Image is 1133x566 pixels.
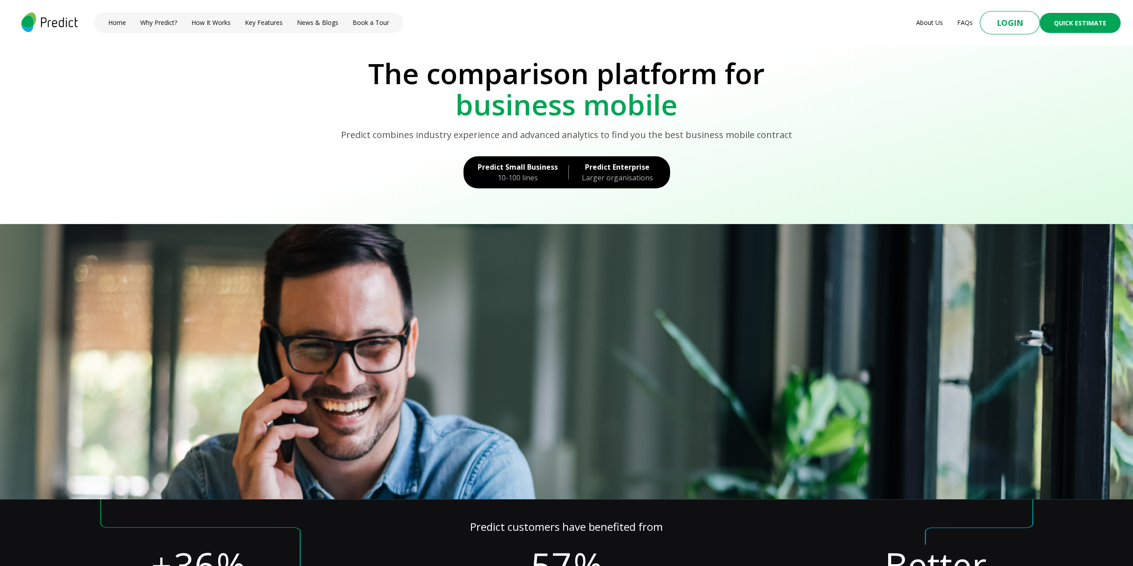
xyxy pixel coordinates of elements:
[353,18,389,27] a: Book a Tour
[463,156,560,188] a: Predict Small Business10-100 lines
[245,18,283,27] a: Key Features
[980,11,1040,35] button: Login
[478,162,558,172] div: Predict Small Business
[14,521,1119,545] p: Predict customers have benefited from
[289,128,844,142] p: Predict combines industry experience and advanced analytics to find you the best business mobile ...
[108,18,126,27] a: Home
[957,18,973,27] a: FAQs
[478,172,558,183] div: 10-100 lines
[1040,13,1121,33] button: Quick Estimate
[579,172,656,183] div: Larger organisations
[140,18,177,27] a: Why Predict?
[12,58,1121,89] p: The comparison platform for
[20,12,80,32] img: logo
[297,18,338,27] a: News & Blogs
[579,162,656,172] div: Predict Enterprise
[12,89,1121,120] p: business mobile
[916,18,943,27] a: About Us
[577,156,670,188] a: Predict EnterpriseLarger organisations
[191,18,231,27] a: How It Works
